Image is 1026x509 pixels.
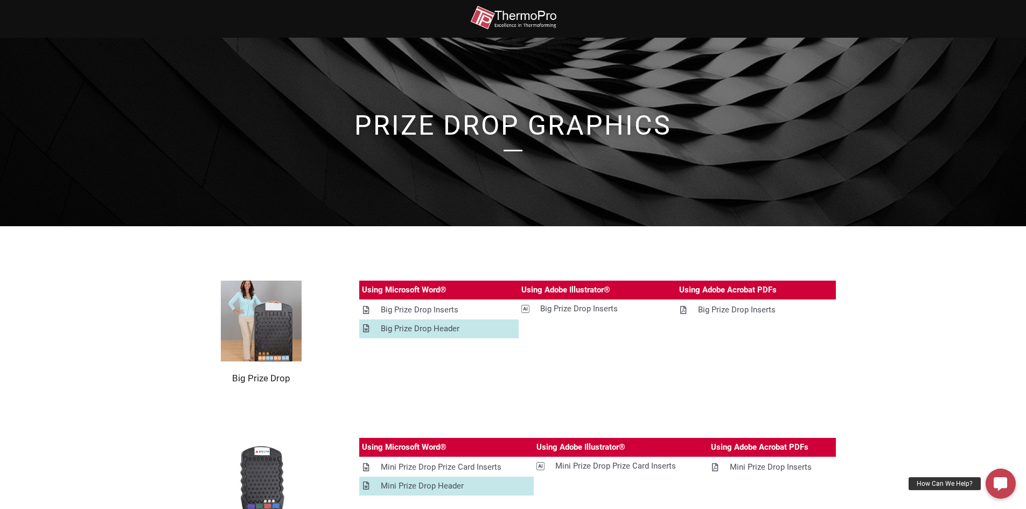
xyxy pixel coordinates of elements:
[362,441,446,454] div: Using Microsoft Word®
[534,457,708,476] a: Mini Prize Drop Prize Card Inserts
[679,283,777,297] div: Using Adobe Acrobat PDFs
[555,459,676,473] div: Mini Prize Drop Prize Card Inserts
[730,461,812,474] div: Mini Prize Drop Inserts
[986,469,1016,499] a: How Can We Help?
[206,112,820,139] h1: Prize Drop Graphics
[381,303,458,317] div: Big Prize Drop Inserts
[359,301,519,319] a: Big Prize Drop Inserts
[381,322,459,336] div: Big Prize Drop Header
[909,477,981,490] div: How Can We Help?
[190,372,332,384] h2: Big Prize Drop
[698,303,776,317] div: Big Prize Drop Inserts
[359,319,519,338] a: Big Prize Drop Header
[536,441,625,454] div: Using Adobe Illustrator®
[381,461,501,474] div: Mini Prize Drop Prize Card Inserts
[362,283,446,297] div: Using Microsoft Word®
[676,301,836,319] a: Big Prize Drop Inserts
[381,479,464,493] div: Mini Prize Drop Header
[359,458,534,477] a: Mini Prize Drop Prize Card Inserts
[359,477,534,496] a: Mini Prize Drop Header
[711,441,808,454] div: Using Adobe Acrobat PDFs
[521,283,610,297] div: Using Adobe Illustrator®
[470,5,556,30] img: thermopro-logo-non-iso
[708,458,836,477] a: Mini Prize Drop Inserts
[540,302,618,316] div: Big Prize Drop Inserts
[519,299,676,318] a: Big Prize Drop Inserts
